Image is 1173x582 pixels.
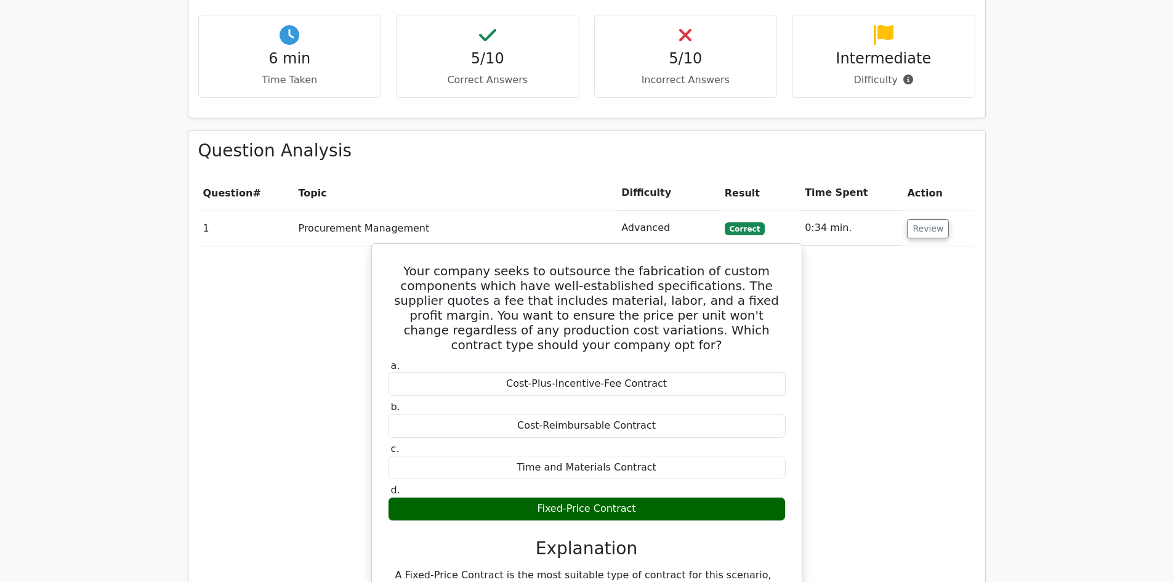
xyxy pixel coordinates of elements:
span: c. [391,443,400,455]
th: Topic [294,176,617,211]
p: Incorrect Answers [605,73,767,87]
span: Correct [725,222,765,235]
div: Fixed-Price Contract [388,497,786,521]
h4: 5/10 [605,50,767,68]
th: # [198,176,294,211]
span: Question [203,187,253,199]
h3: Explanation [395,538,778,559]
span: a. [391,360,400,371]
span: d. [391,484,400,496]
h4: 5/10 [406,50,569,68]
div: Time and Materials Contract [388,456,786,480]
div: Cost-Reimbursable Contract [388,414,786,438]
td: Procurement Management [294,211,617,246]
p: Time Taken [209,73,371,87]
th: Action [902,176,975,211]
h3: Question Analysis [198,140,975,161]
th: Difficulty [616,176,720,211]
td: Advanced [616,211,720,246]
th: Time Spent [800,176,902,211]
h4: 6 min [209,50,371,68]
th: Result [720,176,800,211]
td: 1 [198,211,294,246]
p: Difficulty [802,73,965,87]
div: Cost-Plus-Incentive-Fee Contract [388,372,786,396]
p: Correct Answers [406,73,569,87]
td: 0:34 min. [800,211,902,246]
h5: Your company seeks to outsource the fabrication of custom components which have well-established ... [387,264,787,352]
h4: Intermediate [802,50,965,68]
button: Review [907,219,949,238]
span: b. [391,401,400,413]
